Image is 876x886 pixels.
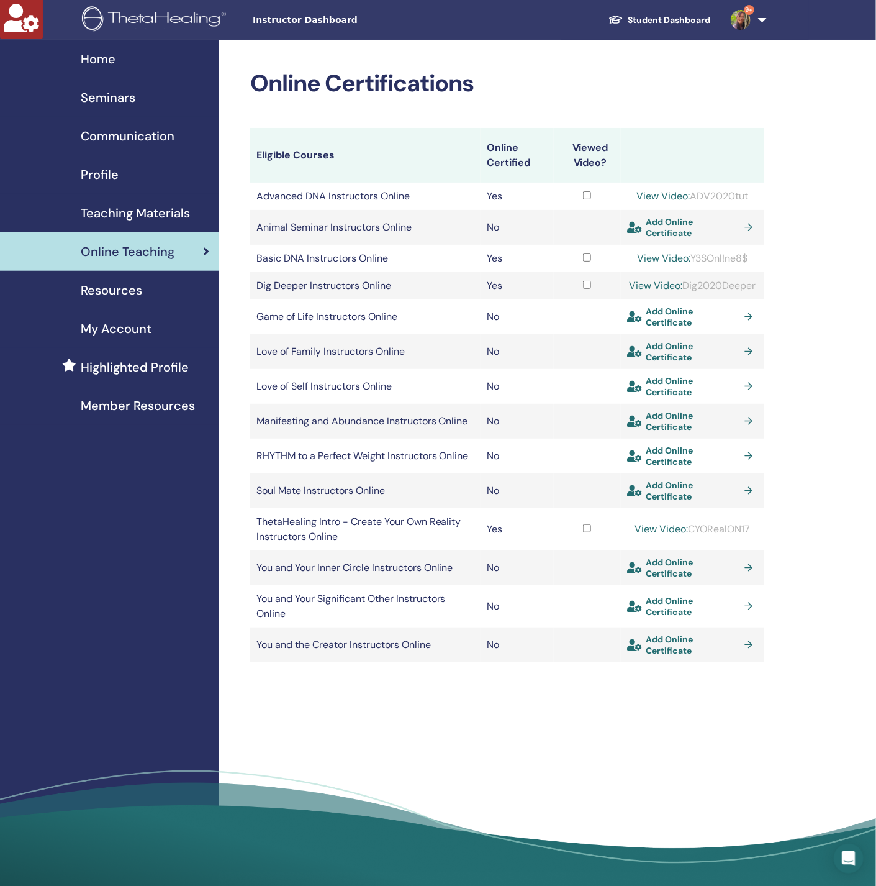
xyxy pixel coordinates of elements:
[627,445,758,467] a: Add Online Certificate
[481,369,554,404] td: No
[82,6,230,34] img: logo.png
[250,334,481,369] td: Love of Family Instructors Online
[81,281,142,299] span: Resources
[81,50,115,68] span: Home
[481,299,554,334] td: No
[481,439,554,473] td: No
[81,242,174,261] span: Online Teaching
[250,404,481,439] td: Manifesting and Abundance Instructors Online
[481,550,554,585] td: No
[636,190,690,203] a: View Video:
[481,272,554,299] td: Yes
[646,410,739,432] span: Add Online Certificate
[250,628,481,662] td: You and the Creator Instructors Online
[481,404,554,439] td: No
[608,14,623,25] img: graduation-cap-white.svg
[627,251,758,266] div: Y3SOnl!ne8$
[646,557,739,579] span: Add Online Certificate
[250,473,481,508] td: Soul Mate Instructors Online
[481,183,554,210] td: Yes
[250,183,481,210] td: Advanced DNA Instructors Online
[834,844,864,874] div: Open Intercom Messenger
[731,10,751,30] img: default.jpg
[627,522,758,537] div: CYORealON17
[253,14,439,27] span: Instructor Dashboard
[744,5,754,15] span: 9+
[646,595,739,618] span: Add Online Certificate
[81,396,195,415] span: Member Resources
[598,9,721,32] a: Student Dashboard
[627,375,758,398] a: Add Online Certificate
[627,216,758,239] a: Add Online Certificate
[481,473,554,508] td: No
[627,634,758,656] a: Add Online Certificate
[481,585,554,628] td: No
[250,245,481,272] td: Basic DNA Instructors Online
[81,358,189,377] span: Highlighted Profile
[554,128,621,183] th: Viewed Video?
[481,508,554,550] td: Yes
[81,88,135,107] span: Seminars
[250,550,481,585] td: You and Your Inner Circle Instructors Online
[250,508,481,550] td: ThetaHealing Intro - Create Your Own Reality Instructors Online
[646,480,739,502] span: Add Online Certificate
[81,127,174,145] span: Communication
[627,480,758,502] a: Add Online Certificate
[646,306,739,328] span: Add Online Certificate
[250,299,481,334] td: Game of Life Instructors Online
[627,189,758,204] div: ADV2020tut
[250,369,481,404] td: Love of Self Instructors Online
[481,128,554,183] th: Online Certified
[627,278,758,293] div: Dig2020Deeper
[646,375,739,398] span: Add Online Certificate
[250,210,481,245] td: Animal Seminar Instructors Online
[81,165,119,184] span: Profile
[627,306,758,328] a: Add Online Certificate
[637,252,690,265] a: View Video:
[250,272,481,299] td: Dig Deeper Instructors Online
[646,445,739,467] span: Add Online Certificate
[646,340,739,363] span: Add Online Certificate
[81,319,151,338] span: My Account
[627,595,758,618] a: Add Online Certificate
[646,634,739,656] span: Add Online Certificate
[250,439,481,473] td: RHYTHM to a Perfect Weight Instructors Online
[627,557,758,579] a: Add Online Certificate
[634,523,688,536] a: View Video:
[250,70,764,98] h2: Online Certifications
[81,204,190,222] span: Teaching Materials
[250,128,481,183] th: Eligible Courses
[627,410,758,432] a: Add Online Certificate
[481,210,554,245] td: No
[481,334,554,369] td: No
[629,279,682,292] a: View Video:
[481,628,554,662] td: No
[627,340,758,363] a: Add Online Certificate
[250,585,481,628] td: You and Your Significant Other Instructors Online
[646,216,739,239] span: Add Online Certificate
[481,245,554,272] td: Yes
